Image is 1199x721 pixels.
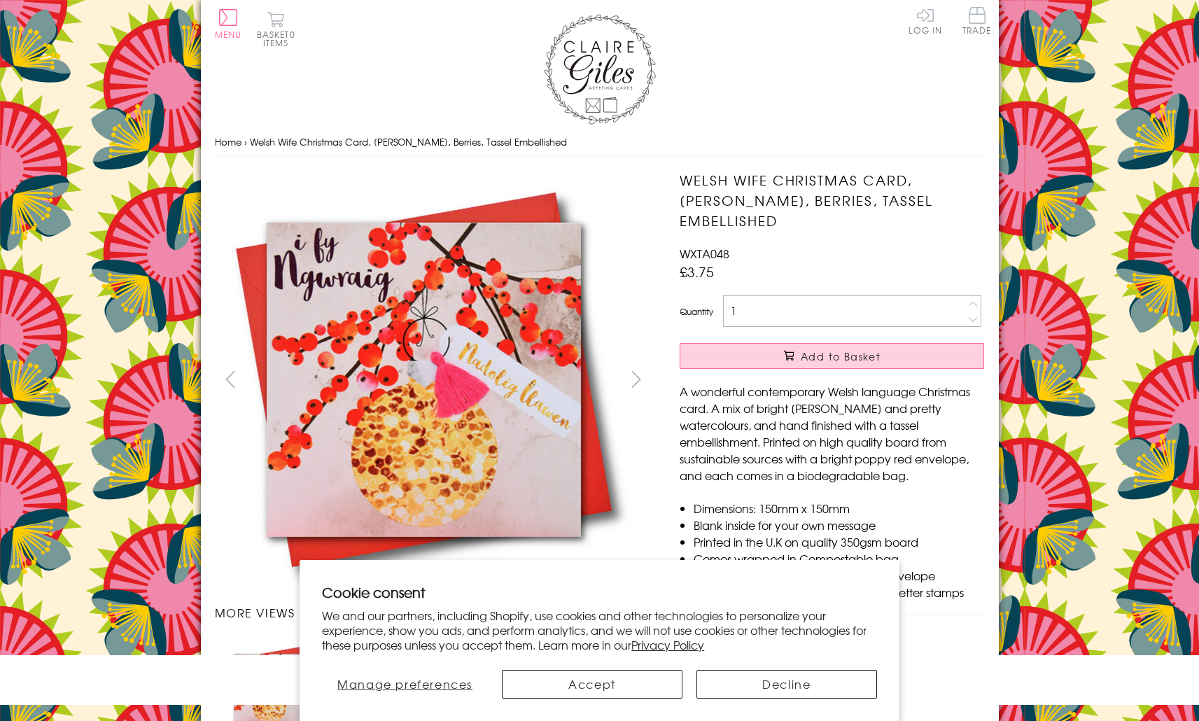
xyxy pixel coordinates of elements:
img: Welsh Wife Christmas Card, Nadolig Llawen Gwraig, Berries, Tassel Embellished [214,170,634,589]
p: We and our partners, including Shopify, use cookies and other technologies to personalize your ex... [322,608,877,652]
nav: breadcrumbs [215,128,985,157]
a: Privacy Policy [631,636,704,653]
button: Decline [696,670,877,699]
button: Add to Basket [680,343,984,369]
li: Dimensions: 150mm x 150mm [694,500,984,517]
img: Welsh Wife Christmas Card, Nadolig Llawen Gwraig, Berries, Tassel Embellished [652,170,1072,590]
span: £3.75 [680,262,714,281]
button: Manage preferences [322,670,488,699]
span: Manage preferences [337,675,472,692]
img: Claire Giles Greetings Cards [544,14,656,125]
span: 0 items [263,28,295,49]
span: Menu [215,28,242,41]
span: Trade [962,7,992,34]
span: WXTA048 [680,245,729,262]
a: Trade [962,7,992,37]
span: Add to Basket [801,349,881,363]
span: Welsh Wife Christmas Card, [PERSON_NAME], Berries, Tassel Embellished [250,135,567,148]
button: Basket0 items [257,11,295,47]
h3: More views [215,604,652,621]
li: Printed in the U.K on quality 350gsm board [694,533,984,550]
h2: Cookie consent [322,582,877,602]
button: prev [215,363,246,395]
li: Blank inside for your own message [694,517,984,533]
button: Accept [502,670,682,699]
button: Menu [215,9,242,38]
span: › [244,135,247,148]
a: Log In [909,7,942,34]
a: Home [215,135,241,148]
label: Quantity [680,305,713,318]
button: next [620,363,652,395]
p: A wonderful contemporary Welsh language Christmas card. A mix of bright [PERSON_NAME] and pretty ... [680,383,984,484]
li: Comes wrapped in Compostable bag [694,550,984,567]
h1: Welsh Wife Christmas Card, [PERSON_NAME], Berries, Tassel Embellished [680,170,984,230]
